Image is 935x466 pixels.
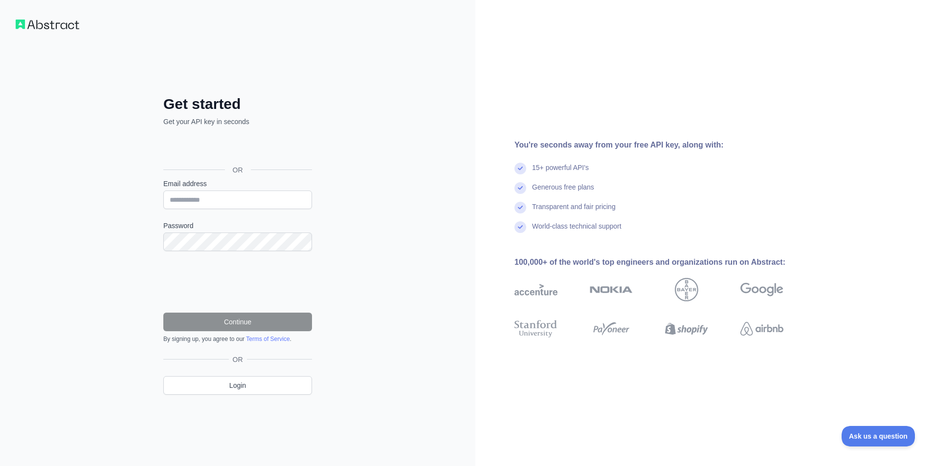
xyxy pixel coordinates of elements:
[158,137,315,159] iframe: Sign in with Google Button
[740,318,783,339] img: airbnb
[514,318,557,339] img: stanford university
[163,95,312,113] h2: Get started
[532,163,589,182] div: 15+ powerful API's
[229,355,247,364] span: OR
[16,20,79,29] img: Workflow
[514,139,815,151] div: You're seconds away from your free API key, along with:
[246,336,289,342] a: Terms of Service
[163,335,312,343] div: By signing up, you agree to our .
[532,202,616,221] div: Transparent and fair pricing
[514,256,815,268] div: 100,000+ of the world's top engineers and organizations run on Abstract:
[225,165,251,175] span: OR
[163,221,312,231] label: Password
[163,263,312,301] iframe: reCAPTCHA
[740,278,783,301] img: google
[514,221,526,233] img: check mark
[590,278,633,301] img: nokia
[532,182,594,202] div: Generous free plans
[675,278,698,301] img: bayer
[665,318,708,339] img: shopify
[163,179,312,189] label: Email address
[514,182,526,194] img: check mark
[590,318,633,339] img: payoneer
[163,376,312,395] a: Login
[514,278,557,301] img: accenture
[514,163,526,174] img: check mark
[163,117,312,127] p: Get your API key in seconds
[514,202,526,213] img: check mark
[532,221,622,241] div: World-class technical support
[842,426,915,446] iframe: Toggle Customer Support
[163,313,312,331] button: Continue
